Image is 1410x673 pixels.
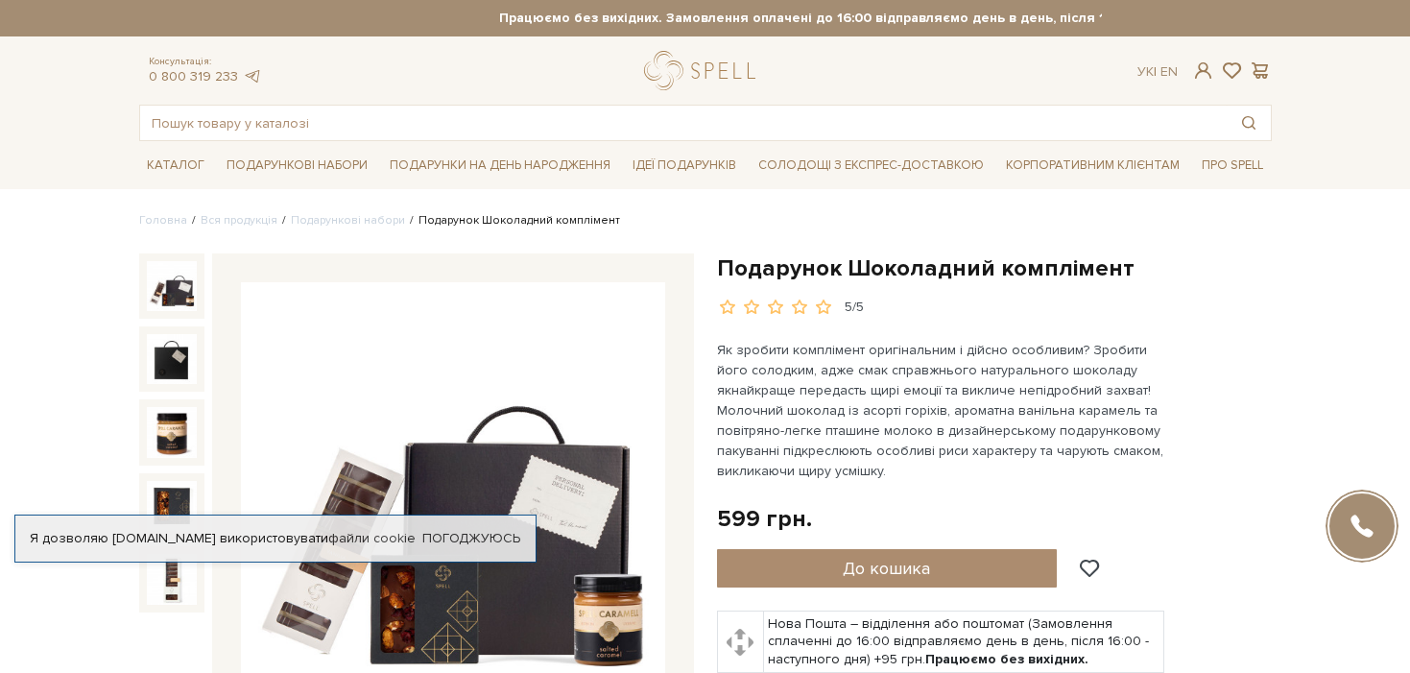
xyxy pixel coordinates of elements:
span: Про Spell [1194,151,1271,180]
img: Подарунок Шоколадний комплімент [147,407,197,457]
span: | [1154,63,1157,80]
div: Ук [1137,63,1178,81]
span: До кошика [843,558,930,579]
a: Подарункові набори [291,213,405,228]
img: Подарунок Шоколадний комплімент [147,334,197,384]
img: Подарунок Шоколадний комплімент [147,554,197,604]
a: 0 800 319 233 [149,68,238,84]
span: Подарунки на День народження [382,151,618,180]
td: Нова Пошта – відділення або поштомат (Замовлення сплаченні до 16:00 відправляємо день в день, піс... [763,612,1163,673]
button: Пошук товару у каталозі [1227,106,1271,140]
div: Я дозволяю [DOMAIN_NAME] використовувати [15,530,536,547]
img: Подарунок Шоколадний комплімент [147,261,197,311]
button: До кошика [717,549,1058,588]
h1: Подарунок Шоколадний комплімент [717,253,1272,283]
a: logo [644,51,764,90]
a: Корпоративним клієнтам [998,149,1187,181]
a: файли cookie [328,530,416,546]
a: Вся продукція [201,213,277,228]
span: Консультація: [149,56,262,68]
b: Працюємо без вихідних. [925,651,1088,667]
div: 599 грн. [717,504,812,534]
img: Подарунок Шоколадний комплімент [147,481,197,531]
a: Погоджуюсь [422,530,520,547]
li: Подарунок Шоколадний комплімент [405,212,620,229]
div: 5/5 [845,299,864,317]
a: telegram [243,68,262,84]
p: Як зробити комплімент оригінальним і дійсно особливим? Зробити його солодким, адже смак справжньо... [717,340,1167,481]
a: Головна [139,213,187,228]
input: Пошук товару у каталозі [140,106,1227,140]
span: Ідеї подарунків [625,151,744,180]
a: Солодощі з експрес-доставкою [751,149,992,181]
a: En [1160,63,1178,80]
span: Подарункові набори [219,151,375,180]
span: Каталог [139,151,212,180]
